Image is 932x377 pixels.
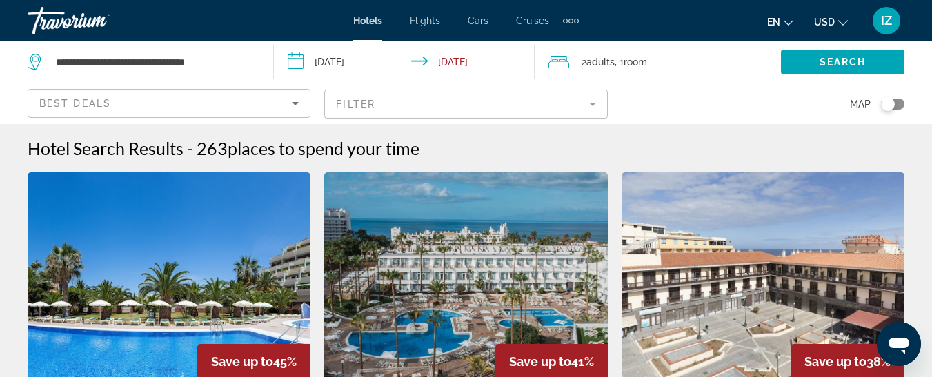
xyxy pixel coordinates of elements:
span: en [767,17,780,28]
span: Best Deals [39,98,111,109]
span: , 1 [615,52,647,72]
a: Hotels [353,15,382,26]
a: Flights [410,15,440,26]
span: - [187,138,193,159]
span: Adults [586,57,615,68]
span: places to spend your time [228,138,419,159]
button: Change currency [814,12,848,32]
span: Save up to [804,354,866,369]
span: USD [814,17,835,28]
span: Map [850,94,871,114]
a: Cruises [516,15,549,26]
span: Room [624,57,647,68]
span: Save up to [509,354,571,369]
a: Travorium [28,3,166,39]
h1: Hotel Search Results [28,138,184,159]
button: Filter [324,89,607,119]
button: Toggle map [871,98,904,110]
span: Save up to [211,354,273,369]
button: Travelers: 2 adults, 0 children [535,41,781,83]
span: IZ [881,14,892,28]
button: User Menu [869,6,904,35]
button: Extra navigation items [563,10,579,32]
button: Check-in date: Sep 14, 2025 Check-out date: Sep 18, 2025 [274,41,534,83]
mat-select: Sort by [39,95,299,112]
span: Search [820,57,866,68]
h2: 263 [197,138,419,159]
button: Search [781,50,904,74]
span: 2 [582,52,615,72]
button: Change language [767,12,793,32]
iframe: Button to launch messaging window [877,322,921,366]
a: Cars [468,15,488,26]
